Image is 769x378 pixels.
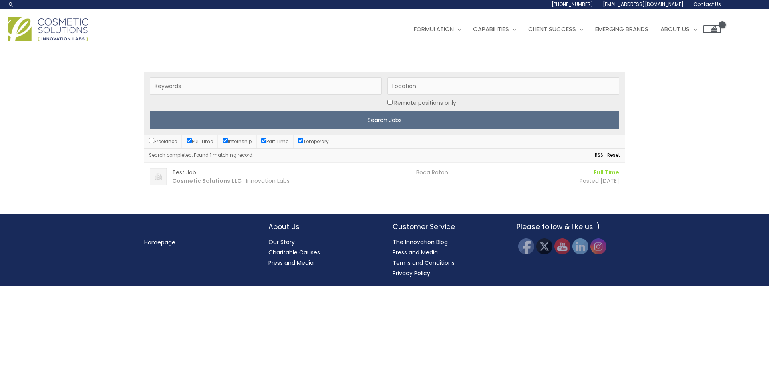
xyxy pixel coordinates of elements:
a: Terms and Conditions [393,259,455,267]
span: Contact Us [693,1,721,8]
a: Search icon link [8,1,14,8]
input: Internship [223,138,228,143]
input: Part Time [261,138,266,143]
label: Remote positions only [394,98,456,108]
a: Homepage [144,238,175,246]
input: Freelance [149,138,154,143]
a: Press and Media [268,259,314,267]
div: Boca Raton [411,168,527,177]
a: View Shopping Cart, empty [703,25,721,33]
input: Search Jobs [150,111,619,129]
a: Reset [603,151,620,160]
img: Cosmetic Solutions LLC [150,168,167,185]
a: Client Success [522,17,589,41]
h2: Customer Service [393,222,501,232]
span: [EMAIL_ADDRESS][DOMAIN_NAME] [603,1,684,8]
h2: Please follow & like us :) [517,222,625,232]
h3: Test Job [172,168,411,177]
label: Part Time [261,138,288,145]
label: Temporary [298,138,329,145]
span: Formulation [414,25,454,33]
input: Full Time [187,138,192,143]
span: Innovation Labs [246,177,290,185]
img: Twitter [536,238,552,254]
label: Freelance [149,138,177,145]
a: RSS [591,151,603,160]
time: Posted [DATE] [580,177,619,185]
a: Charitable Causes [268,248,320,256]
nav: Site Navigation [402,17,721,41]
img: Cosmetic Solutions Logo [8,17,88,41]
strong: Cosmetic Solutions LLC [172,177,242,185]
h2: About Us [268,222,376,232]
span: About Us [660,25,690,33]
a: The Innovation Blog [393,238,448,246]
div: All material on this Website, including design, text, images, logos and sounds, are owned by Cosm... [14,285,755,286]
nav: Menu [144,237,252,248]
nav: About Us [268,237,376,268]
input: Keywords [150,77,382,95]
a: Privacy Policy [393,269,430,277]
span: Search completed. Found 1 matching record. [149,152,253,158]
img: Facebook [518,238,534,254]
input: Location [387,77,619,95]
a: Emerging Brands [589,17,654,41]
a: Test Job Cosmetic Solutions LLC Innovation Labs Boca Raton Full Time Posted [DATE] [144,163,625,191]
a: About Us [654,17,703,41]
input: Temporary [298,138,303,143]
span: Capabilities [473,25,509,33]
div: Copyright © 2025 [14,284,755,284]
a: Press and Media [393,248,438,256]
a: Formulation [408,17,467,41]
span: [PHONE_NUMBER] [552,1,593,8]
label: Internship [223,138,252,145]
nav: Customer Service [393,237,501,278]
li: Full Time [532,168,619,177]
label: Full Time [187,138,213,145]
span: Client Success [528,25,576,33]
span: Emerging Brands [595,25,648,33]
a: Our Story [268,238,295,246]
input: Location [387,100,393,105]
a: Capabilities [467,17,522,41]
